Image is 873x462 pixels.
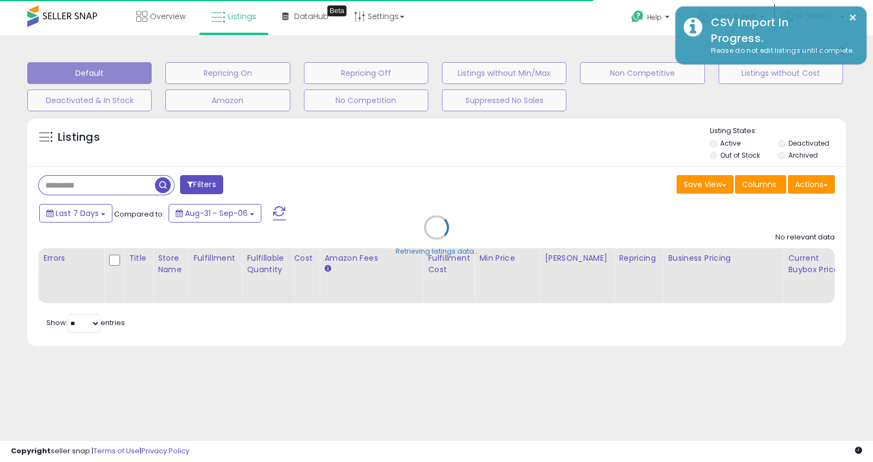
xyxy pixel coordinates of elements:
[848,11,857,25] button: ×
[703,15,858,46] div: CSV Import In Progress.
[27,62,152,84] button: Default
[580,62,704,84] button: Non Competitive
[27,89,152,111] button: Deactivated & In Stock
[442,89,566,111] button: Suppressed No Sales
[327,5,346,16] div: Tooltip anchor
[11,446,189,457] div: seller snap | |
[623,2,680,35] a: Help
[228,11,256,22] span: Listings
[719,62,843,84] button: Listings without Cost
[294,11,328,22] span: DataHub
[165,62,290,84] button: Repricing On
[93,446,140,456] a: Terms of Use
[647,13,662,22] span: Help
[442,62,566,84] button: Listings without Min/Max
[165,89,290,111] button: Amazon
[141,446,189,456] a: Privacy Policy
[304,62,428,84] button: Repricing Off
[150,11,186,22] span: Overview
[396,247,477,256] div: Retrieving listings data..
[304,89,428,111] button: No Competition
[11,446,51,456] strong: Copyright
[703,46,858,56] div: Please do not edit listings until complete.
[631,10,644,23] i: Get Help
